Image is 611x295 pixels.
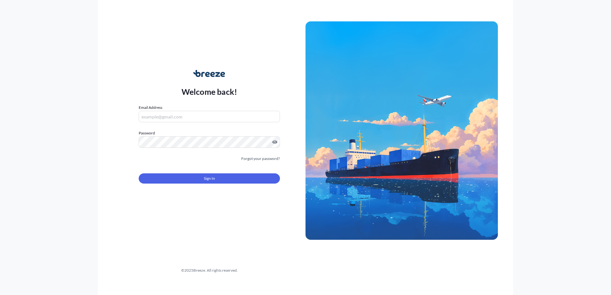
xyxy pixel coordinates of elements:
[182,87,237,97] p: Welcome back!
[139,130,280,136] label: Password
[272,140,277,145] button: Show password
[204,175,215,182] span: Sign In
[139,173,280,184] button: Sign In
[139,104,162,111] label: Email Address
[241,155,280,162] a: Forgot your password?
[139,111,280,122] input: example@gmail.com
[305,21,498,240] img: Ship illustration
[113,267,305,274] div: © 2025 Breeze. All rights reserved.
